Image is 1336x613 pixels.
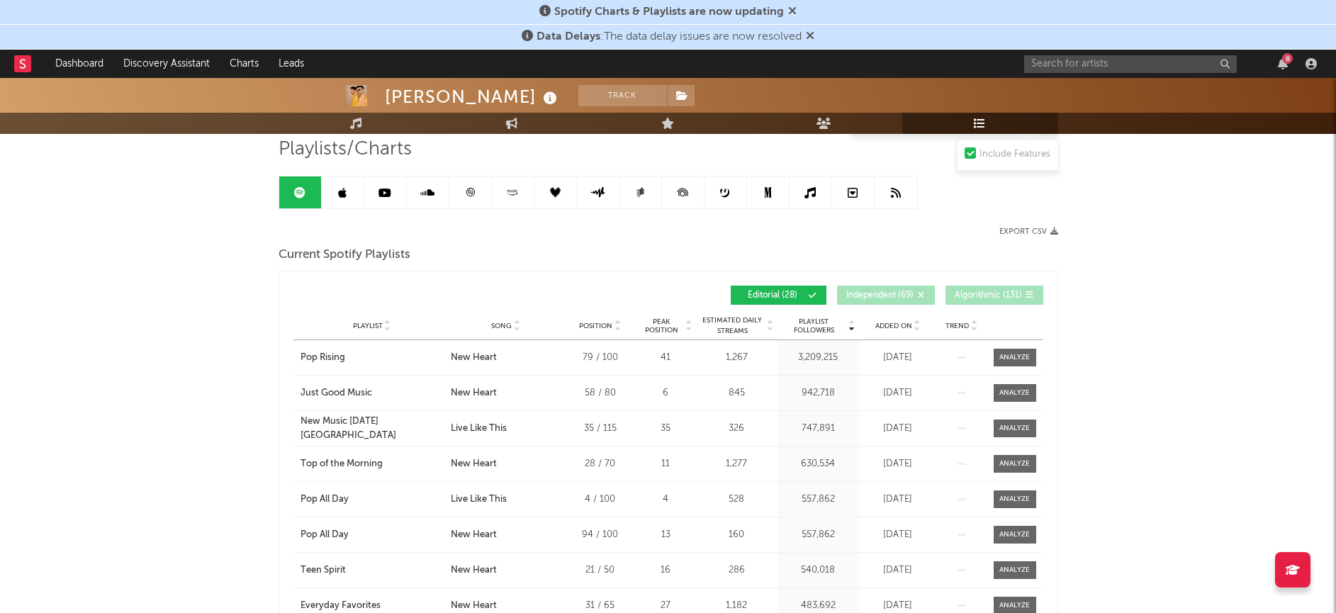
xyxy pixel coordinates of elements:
[781,599,855,613] div: 483,692
[639,599,692,613] div: 27
[568,351,632,365] div: 79 / 100
[301,457,444,471] a: Top of the Morning
[301,528,444,542] a: Pop All Day
[700,422,774,436] div: 326
[639,422,692,436] div: 35
[875,322,912,330] span: Added On
[639,351,692,365] div: 41
[579,322,612,330] span: Position
[781,493,855,507] div: 557,862
[220,50,269,78] a: Charts
[301,493,349,507] div: Pop All Day
[491,322,512,330] span: Song
[1282,53,1293,64] div: 8
[451,457,497,471] div: New Heart
[955,291,1022,300] span: Algorithmic ( 131 )
[781,422,855,436] div: 747,891
[451,422,507,436] div: Live Like This
[781,386,855,400] div: 942,718
[700,351,774,365] div: 1,267
[639,457,692,471] div: 11
[301,563,346,578] div: Teen Spirit
[301,599,444,613] a: Everyday Favorites
[279,247,410,264] span: Current Spotify Playlists
[451,528,497,542] div: New Heart
[999,227,1058,236] button: Export CSV
[568,422,632,436] div: 35 / 115
[353,322,383,330] span: Playlist
[451,386,497,400] div: New Heart
[700,457,774,471] div: 1,277
[639,493,692,507] div: 4
[700,599,774,613] div: 1,182
[301,351,345,365] div: Pop Rising
[568,386,632,400] div: 58 / 80
[863,422,933,436] div: [DATE]
[269,50,314,78] a: Leads
[700,493,774,507] div: 528
[700,315,765,337] span: Estimated Daily Streams
[451,599,497,613] div: New Heart
[781,351,855,365] div: 3,209,215
[568,493,632,507] div: 4 / 100
[301,493,444,507] a: Pop All Day
[639,386,692,400] div: 6
[700,528,774,542] div: 160
[863,457,933,471] div: [DATE]
[639,317,684,334] span: Peak Position
[568,599,632,613] div: 31 / 65
[979,146,1050,163] div: Include Features
[537,31,600,43] span: Data Delays
[537,31,802,43] span: : The data delay issues are now resolved
[781,563,855,578] div: 540,018
[945,322,969,330] span: Trend
[385,85,561,108] div: [PERSON_NAME]
[578,85,667,106] button: Track
[788,6,797,18] span: Dismiss
[781,317,847,334] span: Playlist Followers
[451,493,507,507] div: Live Like This
[45,50,113,78] a: Dashboard
[846,291,914,300] span: Independent ( 69 )
[639,563,692,578] div: 16
[837,286,935,305] button: Independent(69)
[113,50,220,78] a: Discovery Assistant
[863,386,933,400] div: [DATE]
[945,286,1043,305] button: Algorithmic(131)
[568,563,632,578] div: 21 / 50
[700,386,774,400] div: 845
[451,563,497,578] div: New Heart
[863,563,933,578] div: [DATE]
[301,351,444,365] a: Pop Rising
[863,599,933,613] div: [DATE]
[301,528,349,542] div: Pop All Day
[731,286,826,305] button: Editorial(28)
[301,386,444,400] a: Just Good Music
[806,31,814,43] span: Dismiss
[863,493,933,507] div: [DATE]
[863,528,933,542] div: [DATE]
[781,528,855,542] div: 557,862
[279,141,412,158] span: Playlists/Charts
[451,351,497,365] div: New Heart
[740,291,805,300] span: Editorial ( 28 )
[639,528,692,542] div: 13
[301,386,372,400] div: Just Good Music
[781,457,855,471] div: 630,534
[301,563,444,578] a: Teen Spirit
[700,563,774,578] div: 286
[568,528,632,542] div: 94 / 100
[863,351,933,365] div: [DATE]
[301,415,444,442] a: New Music [DATE] [GEOGRAPHIC_DATA]
[1278,58,1288,69] button: 8
[1024,55,1237,73] input: Search for artists
[568,457,632,471] div: 28 / 70
[554,6,784,18] span: Spotify Charts & Playlists are now updating
[301,599,381,613] div: Everyday Favorites
[301,457,383,471] div: Top of the Morning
